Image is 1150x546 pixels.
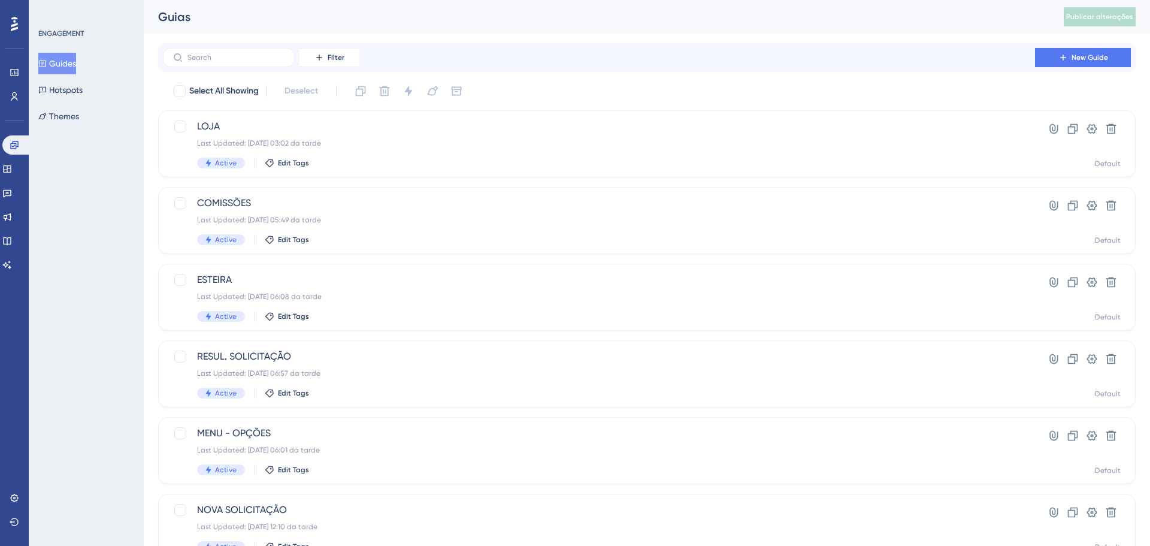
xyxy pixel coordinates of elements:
div: Default [1095,159,1121,168]
span: Deselect [285,84,318,98]
div: Last Updated: [DATE] 12:10 da tarde [197,522,1001,532]
div: Default [1095,466,1121,475]
button: Edit Tags [265,465,309,475]
button: Edit Tags [265,158,309,168]
font: Publicar alterações [1066,13,1133,21]
div: ENGAGEMENT [38,29,84,38]
button: Filter [299,48,359,67]
span: New Guide [1072,53,1108,62]
span: Active [215,465,237,475]
button: Edit Tags [265,388,309,398]
button: Publicar alterações [1064,7,1136,26]
span: Edit Tags [278,158,309,168]
span: Active [215,388,237,398]
span: Active [215,158,237,168]
span: MENU - OPÇÕES [197,426,1001,441]
button: New Guide [1035,48,1131,67]
button: Edit Tags [265,312,309,321]
div: Last Updated: [DATE] 06:57 da tarde [197,369,1001,378]
span: Edit Tags [278,388,309,398]
input: Search [187,53,285,62]
div: Default [1095,389,1121,399]
span: Select All Showing [189,84,259,98]
div: Last Updated: [DATE] 03:02 da tarde [197,138,1001,148]
button: Themes [38,105,79,127]
div: Default [1095,236,1121,245]
font: Guias [158,10,190,24]
span: Active [215,235,237,245]
button: Guides [38,53,76,74]
span: LOJA [197,119,1001,134]
div: Last Updated: [DATE] 06:08 da tarde [197,292,1001,301]
span: Filter [328,53,344,62]
button: Hotspots [38,79,83,101]
span: Edit Tags [278,312,309,321]
button: Edit Tags [265,235,309,245]
span: Edit Tags [278,465,309,475]
span: ESTEIRA [197,273,1001,287]
div: Default [1095,312,1121,322]
span: COMISSÕES [197,196,1001,210]
span: Active [215,312,237,321]
span: RESUL. SOLICITAÇÃO [197,349,1001,364]
div: Last Updated: [DATE] 06:01 da tarde [197,445,1001,455]
div: Last Updated: [DATE] 05:49 da tarde [197,215,1001,225]
button: Deselect [274,80,329,102]
span: NOVA SOLICITAÇÃO [197,503,1001,517]
span: Edit Tags [278,235,309,245]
